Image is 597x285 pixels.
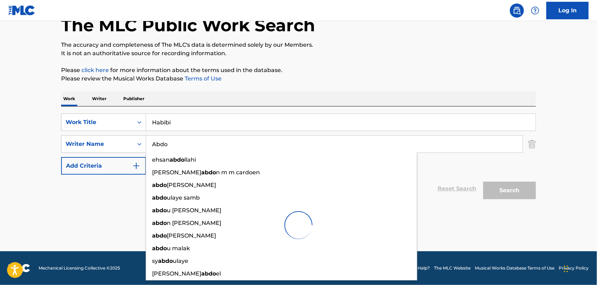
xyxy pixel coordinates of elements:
[531,6,539,15] img: help
[167,194,200,201] span: ulaye samb
[61,91,77,106] p: Work
[81,67,109,73] a: click here
[562,251,597,285] iframe: Chat Widget
[152,156,170,163] span: ehsan
[173,258,188,264] span: ulaye
[434,265,471,271] a: The MLC Website
[564,258,568,279] div: Drag
[152,270,201,277] span: [PERSON_NAME]
[201,169,216,176] strong: abdo
[61,114,536,203] form: Search Form
[152,258,158,264] span: sy
[475,265,555,271] a: Musical Works Database Terms of Use
[66,140,129,148] div: Writer Name
[183,75,222,82] a: Terms of Use
[61,157,146,175] button: Add Criteria
[559,265,589,271] a: Privacy Policy
[528,135,536,153] img: Delete Criterion
[405,265,430,271] a: Need Help?
[152,194,167,201] strong: abdo
[61,75,536,83] p: Please review the Musical Works Database
[61,15,315,36] h1: The MLC Public Work Search
[167,245,190,252] span: u malak
[152,182,167,188] strong: abdo
[39,265,120,271] span: Mechanical Licensing Collective © 2025
[61,49,536,58] p: It is not an authoritative source for recording information.
[513,6,521,15] img: search
[152,169,201,176] span: [PERSON_NAME]
[167,182,216,188] span: [PERSON_NAME]
[132,162,140,170] img: 9d2ae6d4665cec9f34b9.svg
[66,118,129,127] div: Work Title
[201,270,216,277] strong: abdo
[184,156,196,163] span: llahi
[8,5,35,15] img: MLC Logo
[216,169,260,176] span: n m m cardoen
[121,91,146,106] p: Publisher
[61,66,536,75] p: Please for more information about the terms used in the database.
[158,258,173,264] strong: abdo
[90,91,109,106] p: Writer
[216,270,221,277] span: el
[61,41,536,49] p: The accuracy and completeness of The MLC's data is determined solely by our Members.
[152,245,167,252] strong: abdo
[282,209,314,241] img: preloader
[528,4,542,18] div: Help
[170,156,184,163] strong: abdo
[8,264,30,272] img: logo
[510,4,524,18] a: Public Search
[546,2,589,19] a: Log In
